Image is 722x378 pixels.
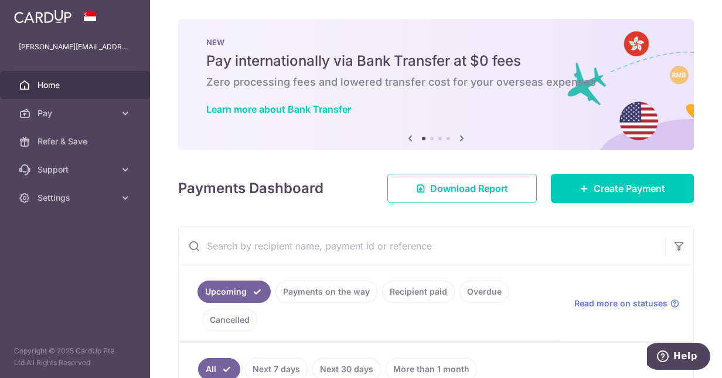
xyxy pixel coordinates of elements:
[206,103,351,115] a: Learn more about Bank Transfer
[19,41,131,53] p: [PERSON_NAME][EMAIL_ADDRESS][PERSON_NAME][DOMAIN_NAME]
[430,181,508,195] span: Download Report
[206,52,666,70] h5: Pay internationally via Bank Transfer at $0 fees
[14,9,71,23] img: CardUp
[206,75,666,89] h6: Zero processing fees and lowered transfer cost for your overseas expenses
[551,174,694,203] a: Create Payment
[387,174,537,203] a: Download Report
[206,38,666,47] p: NEW
[38,192,115,204] span: Settings
[459,281,509,303] a: Overdue
[594,181,665,195] span: Create Payment
[275,281,377,303] a: Payments on the way
[574,298,679,309] a: Read more on statuses
[178,178,323,199] h4: Payments Dashboard
[178,19,694,150] img: Bank transfer banner
[574,298,667,309] span: Read more on statuses
[647,343,710,372] iframe: Opens a widget where you can find more information
[38,107,115,119] span: Pay
[382,281,455,303] a: Recipient paid
[38,79,115,91] span: Home
[197,281,271,303] a: Upcoming
[179,227,665,265] input: Search by recipient name, payment id or reference
[38,136,115,147] span: Refer & Save
[202,309,257,331] a: Cancelled
[38,164,115,176] span: Support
